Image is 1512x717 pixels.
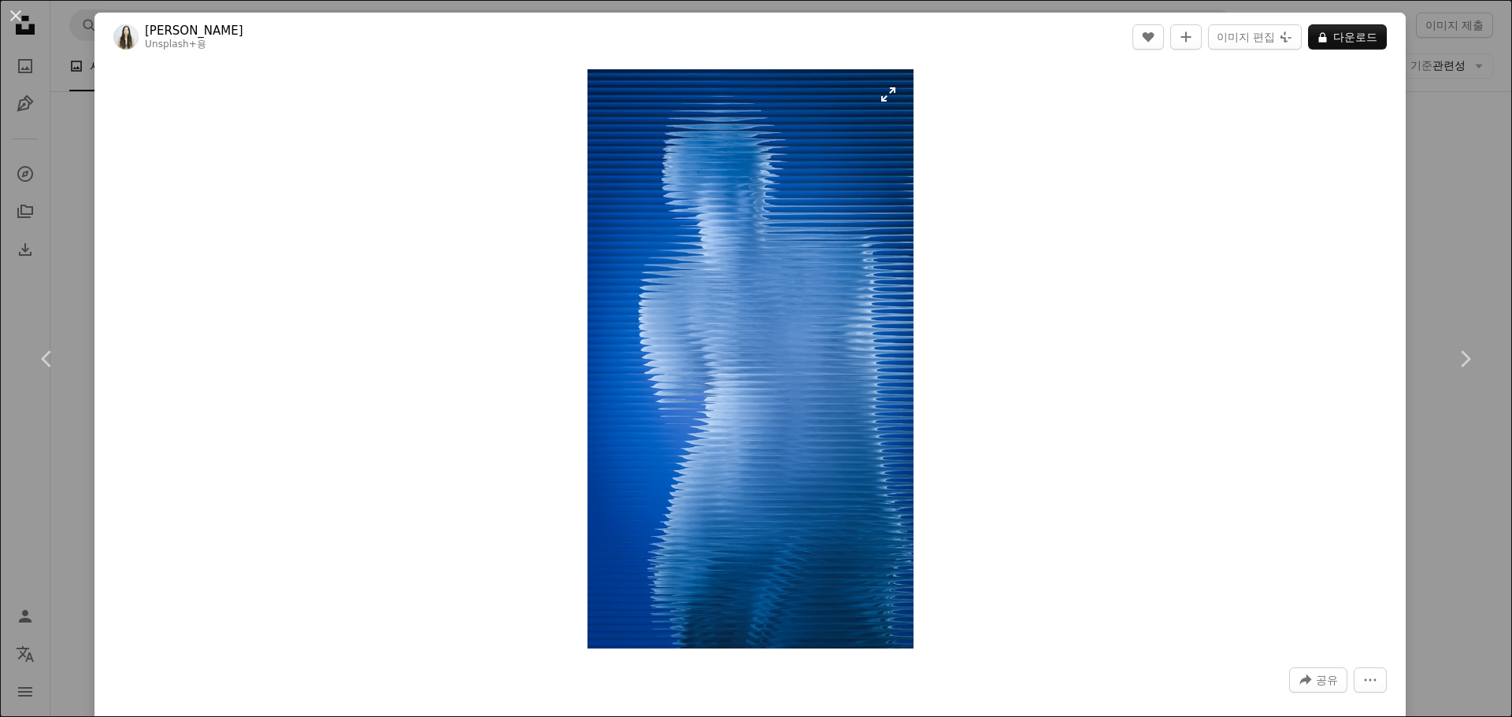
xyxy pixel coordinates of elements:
button: 이 이미지 확대 [587,69,913,649]
button: 이미지 편집 [1208,24,1302,50]
button: 컬렉션에 추가 [1170,24,1202,50]
a: [PERSON_NAME] [145,23,243,39]
a: 다음 [1417,283,1512,434]
button: 좋아요 [1132,24,1164,50]
button: 이 이미지 공유 [1289,667,1347,693]
button: 더 많은 작업 [1354,667,1387,693]
img: Zyanya Citlalli의 프로필로 이동 [113,24,139,50]
a: Unsplash+ [145,39,197,50]
span: 공유 [1316,668,1338,692]
div: 용 [145,39,243,51]
img: 파란색 도형은 수평선으로 가려져 있습니다. [587,69,913,649]
button: 다운로드 [1308,24,1387,50]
